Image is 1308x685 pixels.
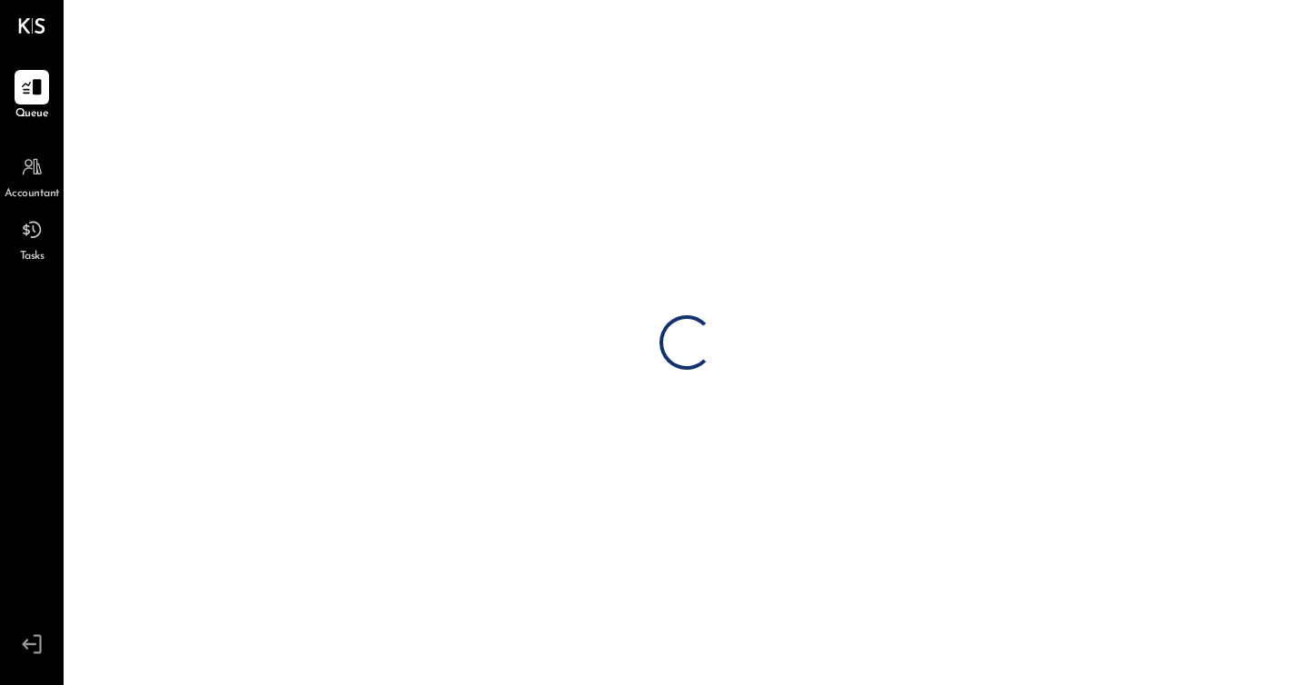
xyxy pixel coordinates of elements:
[1,70,63,123] a: Queue
[5,186,60,203] span: Accountant
[20,249,45,265] span: Tasks
[1,213,63,265] a: Tasks
[15,106,49,123] span: Queue
[1,150,63,203] a: Accountant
